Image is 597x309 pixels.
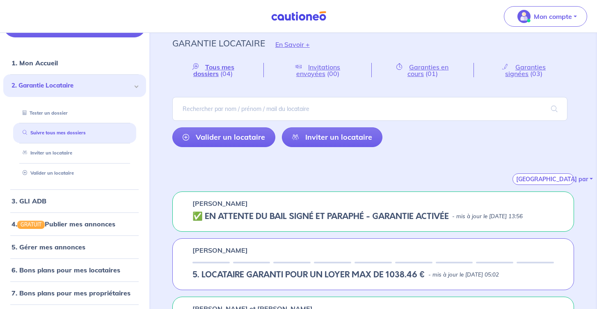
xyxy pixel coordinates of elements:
span: (04) [220,69,233,78]
span: (03) [530,69,542,78]
a: 4.GRATUITPublier mes annonces [11,220,115,228]
a: 5. Gérer mes annonces [11,243,85,251]
a: Tous mes dossiers(04) [172,63,264,77]
input: Rechercher par nom / prénom / mail du locataire [172,97,567,121]
span: Garanties signées [505,63,546,78]
div: 4.GRATUITPublier mes annonces [3,216,146,232]
a: 6. Bons plans pour mes locataires [11,266,120,274]
div: state: CONTRACT-SIGNED, Context: NOT-LESSOR,IS-GL-CAUTION [192,212,554,221]
p: - mis à jour le [DATE] 13:56 [452,212,523,221]
span: Tous mes dossiers [193,63,234,78]
button: [GEOGRAPHIC_DATA] par [512,173,574,185]
a: Garanties en cours(01) [372,63,473,77]
span: Invitations envoyées [296,63,341,78]
div: 1. Mon Accueil [3,55,146,71]
div: Valider un locataire [13,166,136,180]
div: 3. GLI ADB [3,193,146,209]
div: 2. Garantie Locataire [3,74,146,97]
span: Garanties en cours [407,63,449,78]
a: 1. Mon Accueil [11,59,58,67]
a: Garanties signées(03) [474,63,574,77]
div: Suivre tous mes dossiers [13,127,136,140]
div: Inviter un locataire [13,146,136,160]
p: [PERSON_NAME] [192,245,248,255]
div: Tester un dossier [13,106,136,120]
a: Suivre tous mes dossiers [19,130,86,136]
button: En Savoir + [265,32,320,56]
a: Valider un locataire [172,127,275,147]
a: Invitations envoyées(00) [264,63,371,77]
a: 7. Bons plans pour mes propriétaires [11,289,130,297]
img: illu_account_valid_menu.svg [517,10,531,23]
a: Valider un locataire [19,170,74,176]
a: Inviter un locataire [19,150,72,156]
span: 2. Garantie Locataire [11,81,132,90]
span: search [541,97,567,120]
p: Garantie Locataire [172,36,265,51]
button: illu_account_valid_menu.svgMon compte [504,6,587,27]
img: Cautioneo [268,11,329,21]
a: Tester un dossier [19,110,68,116]
h5: 5. LOCATAIRE GARANTI POUR UN LOYER MAX DE 1038.46 € [192,270,425,280]
p: Mon compte [534,12,572,21]
div: 6. Bons plans pour mes locataires [3,262,146,278]
p: [PERSON_NAME] [192,198,248,208]
a: 3. GLI ADB [11,197,46,205]
h5: ✅️️️ EN ATTENTE DU BAIL SIGNÉ ET PARAPHÉ - GARANTIE ACTIVÉE [192,212,449,221]
div: state: RENTER-PROPERTY-IN-PROGRESS, Context: NOT-LESSOR, [192,270,554,280]
span: (01) [425,69,438,78]
span: (00) [327,69,339,78]
a: Inviter un locataire [282,127,382,147]
div: 7. Bons plans pour mes propriétaires [3,285,146,301]
div: 5. Gérer mes annonces [3,239,146,255]
p: - mis à jour le [DATE] 05:02 [428,271,499,279]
